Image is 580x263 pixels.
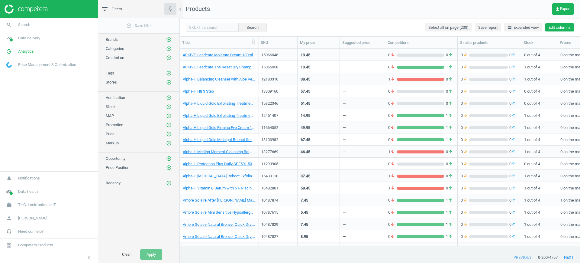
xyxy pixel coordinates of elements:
button: add_circle_outline [166,140,172,146]
span: Need our help? [18,229,43,234]
button: add_circle_outline [166,113,172,119]
button: add_circle_outline [166,37,172,43]
i: arrow_upward [448,161,453,167]
span: Price Position [106,165,129,170]
div: — [343,161,346,169]
div: Suggested price [342,40,382,45]
span: Tags [106,71,114,75]
i: arrow_upward [448,210,453,215]
div: 0 out of 4 [524,158,554,169]
span: Verification [106,95,125,100]
div: 15066058 [261,64,294,70]
i: arrow_upward [511,210,516,215]
i: arrow_downward [390,222,395,227]
span: 0 [508,161,518,167]
i: arrow_downward [390,77,395,82]
i: chevron_left [177,5,184,13]
span: Competera Products [18,242,53,248]
span: 0 [388,125,397,130]
i: arrow_upward [448,101,453,106]
div: 37.45 [301,173,310,179]
span: Data health [18,189,38,194]
i: arrow_downward [390,64,395,70]
i: chevron_left [85,254,92,261]
div: 57.45 [301,89,310,94]
span: Markup [106,141,119,145]
span: 0 [508,125,518,130]
div: 51.45 [301,101,310,106]
i: arrow_upward [448,137,453,143]
div: 0 out of 4 [524,86,554,96]
span: 1 [444,125,454,130]
a: ARKIVE Headcare The Reset Dry Shampoo 200ml [183,64,255,70]
span: Products [186,5,210,12]
button: add_circle_outline [166,46,172,52]
i: arrow_upward [511,186,516,191]
span: Save filter [126,23,152,28]
i: arrow_upward [511,89,516,94]
div: 13.45 [301,64,310,70]
i: work [3,199,15,211]
div: — [343,89,346,96]
i: arrow_upward [511,77,516,82]
i: arrow_upward [448,52,453,58]
i: arrow_upward [448,113,453,118]
a: ARKIVE Headcare Moisture Cream 180ml [183,52,253,58]
div: 15322346 [261,101,294,106]
button: Clear [116,249,137,260]
i: arrow_upward [511,52,516,58]
i: arrow_upward [448,125,453,130]
button: add_circle_outline [166,180,172,186]
div: 0 out of 4 [524,49,554,60]
span: 0 [388,137,397,143]
div: 46.45 [301,149,310,155]
i: arrow_upward [448,64,453,70]
span: 1 [388,77,397,82]
img: ajHJNr6hYgQAAAAASUVORK5CYII= [5,5,47,14]
div: 1 out of 4 [524,146,554,157]
span: 0 [461,198,469,203]
div: 13482801 [261,186,294,191]
span: MAP [106,113,114,118]
i: arrow_downward [463,161,468,167]
div: 1 out of 4 [524,170,554,181]
div: — [343,64,346,72]
div: — [343,137,346,145]
i: add_circle_outline [166,55,172,61]
span: 0 [461,161,469,167]
a: Alpha-H Balancing Cleanser with Aloe Vera 185ml [183,77,255,82]
div: 10787615 [261,210,294,215]
span: 1 [444,210,454,215]
i: arrow_downward [463,77,468,82]
div: 1 out of 4 [524,207,554,217]
button: chevron_left [81,254,96,261]
button: add_circle_outlineSave filter [98,20,179,32]
button: add_circle_outline [166,131,172,137]
i: arrow_downward [463,52,468,58]
span: 0 [508,64,518,70]
div: — [343,198,346,205]
i: cloud_done [3,186,15,197]
i: arrow_upward [511,125,516,130]
i: arrow_downward [390,186,395,191]
div: — [343,222,346,229]
i: arrow_upward [511,198,516,203]
div: 13277669 [261,149,294,155]
i: person [3,212,15,224]
div: 13.45 [301,52,310,58]
a: Alpha-H Liquid Gold Midnight Reboot Serum 50ml [183,137,255,143]
span: Export [555,7,571,12]
span: Expanded view [507,25,539,30]
span: 0 [388,52,397,58]
div: 0 out of 4 [524,98,554,108]
a: Ambre Solaire After [PERSON_NAME] Maintainer with Self Tan 200ml [183,198,255,203]
div: 1 out of 4 [524,110,554,120]
i: arrow_upward [511,113,516,118]
span: 0 [508,137,518,143]
span: Price Management & Optimization [18,62,76,67]
button: Select all on page (200) [425,23,472,32]
span: Stock [106,104,116,109]
span: 0 [444,161,454,167]
div: 1 out of 4 [524,182,554,193]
